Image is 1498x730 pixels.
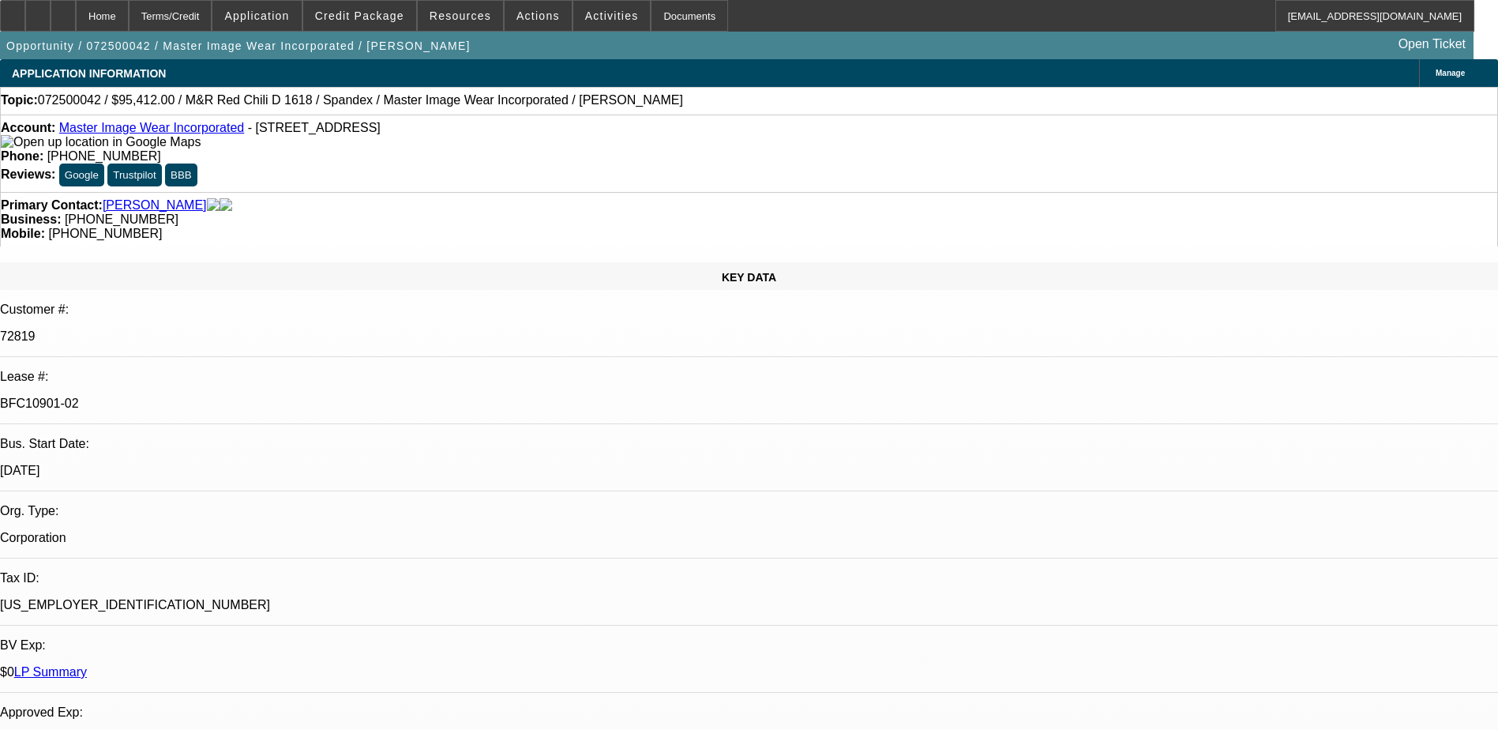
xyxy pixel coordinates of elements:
[12,67,166,80] span: APPLICATION INFORMATION
[107,164,161,186] button: Trustpilot
[1392,31,1472,58] a: Open Ticket
[1,198,103,213] strong: Primary Contact:
[1436,69,1465,77] span: Manage
[1,227,45,240] strong: Mobile:
[59,164,104,186] button: Google
[315,9,404,22] span: Credit Package
[248,121,381,134] span: - [STREET_ADDRESS]
[220,198,232,213] img: linkedin-icon.png
[1,135,201,149] a: View Google Maps
[1,121,55,134] strong: Account:
[14,665,87,679] a: LP Summary
[1,213,61,226] strong: Business:
[722,271,776,284] span: KEY DATA
[47,149,161,163] span: [PHONE_NUMBER]
[207,198,220,213] img: facebook-icon.png
[303,1,416,31] button: Credit Package
[38,93,683,107] span: 072500042 / $95,412.00 / M&R Red Chili D 1618 / Spandex / Master Image Wear Incorporated / [PERSO...
[418,1,503,31] button: Resources
[1,149,43,163] strong: Phone:
[6,40,471,52] span: Opportunity / 072500042 / Master Image Wear Incorporated / [PERSON_NAME]
[1,135,201,149] img: Open up location in Google Maps
[1,167,55,181] strong: Reviews:
[65,213,178,226] span: [PHONE_NUMBER]
[585,9,639,22] span: Activities
[59,121,244,134] a: Master Image Wear Incorporated
[516,9,560,22] span: Actions
[212,1,301,31] button: Application
[573,1,651,31] button: Activities
[224,9,289,22] span: Application
[48,227,162,240] span: [PHONE_NUMBER]
[165,164,197,186] button: BBB
[505,1,572,31] button: Actions
[103,198,207,213] a: [PERSON_NAME]
[430,9,491,22] span: Resources
[1,93,38,107] strong: Topic:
